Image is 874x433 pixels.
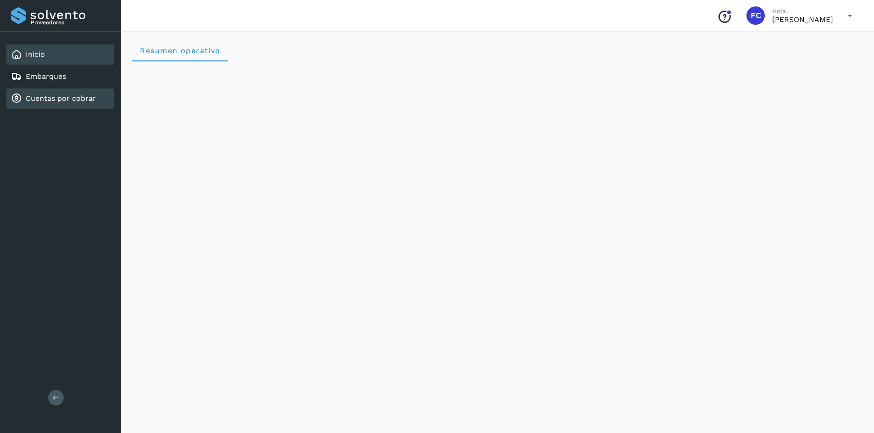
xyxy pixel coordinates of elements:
span: Resumen operativo [139,46,221,55]
div: Cuentas por cobrar [6,88,114,109]
div: Embarques [6,66,114,87]
div: Inicio [6,44,114,65]
p: Hola, [772,7,833,15]
a: Cuentas por cobrar [26,94,96,103]
a: Embarques [26,72,66,81]
a: Inicio [26,50,45,59]
p: FERNANDO CASTRO AGUILAR [772,15,833,24]
p: Proveedores [31,19,110,26]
